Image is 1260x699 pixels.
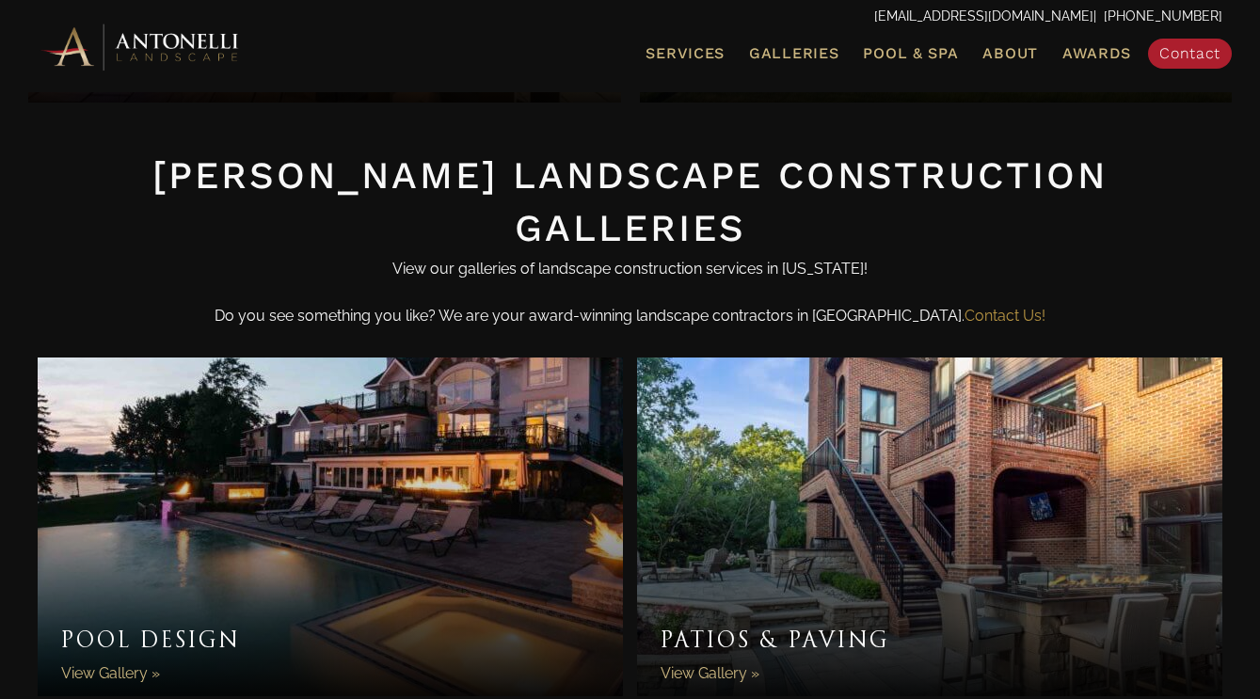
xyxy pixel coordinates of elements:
span: Services [646,46,725,61]
span: Pool & Spa [863,44,958,62]
span: About [982,46,1038,61]
a: Pool & Spa [855,41,965,66]
p: View our galleries of landscape construction services in [US_STATE]! [38,255,1222,293]
span: Contact [1159,44,1220,62]
a: [EMAIL_ADDRESS][DOMAIN_NAME] [874,8,1093,24]
a: Services [638,41,732,66]
a: Contact [1148,39,1232,69]
span: Galleries [749,44,838,62]
img: Antonelli Horizontal Logo [38,21,245,72]
p: | [PHONE_NUMBER] [38,5,1222,29]
a: Awards [1055,41,1139,66]
a: About [975,41,1045,66]
a: Contact Us! [965,307,1045,325]
h1: [PERSON_NAME] Landscape Construction Galleries [38,150,1222,255]
a: Galleries [742,41,846,66]
span: Awards [1062,44,1131,62]
p: Do you see something you like? We are your award-winning landscape contractors in [GEOGRAPHIC_DATA]. [38,302,1222,340]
